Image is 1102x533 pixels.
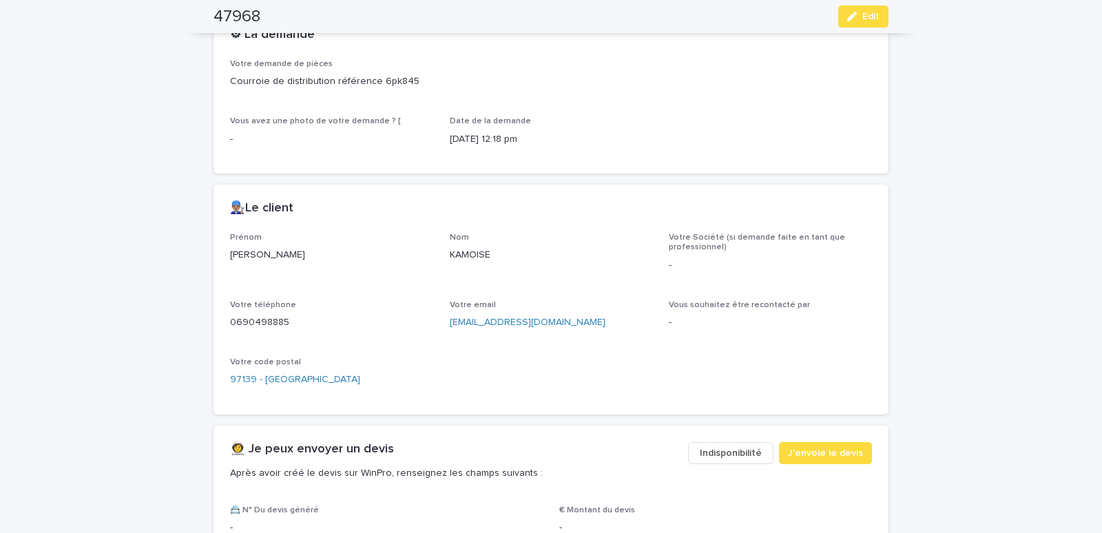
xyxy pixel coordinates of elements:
[450,233,469,242] span: Nom
[669,315,872,330] p: -
[669,258,872,273] p: -
[214,7,260,27] h2: 47968
[230,74,872,89] p: Courroie de distribution référence 6pk845
[559,506,635,514] span: € Montant du devis
[450,132,653,147] p: [DATE] 12:18 pm
[230,117,401,125] span: Vous avez une photo de votre demande ? [
[230,467,677,479] p: Après avoir créé le devis sur WinPro, renseignez les champs suivants :
[669,233,845,251] span: Votre Société (si demande faite en tant que professionnel)
[230,301,296,309] span: Votre téléphone
[700,446,762,460] span: Indisponibilité
[230,315,433,330] p: 0690498885
[788,446,863,460] span: J'envoie le devis
[450,117,531,125] span: Date de la demande
[230,506,319,514] span: 📇 N° Du devis généré
[669,301,810,309] span: Vous souhaitez être recontacté par
[230,358,301,366] span: Votre code postal
[230,132,433,147] p: -
[779,442,872,464] button: J'envoie le devis
[230,373,360,387] a: 97139 - [GEOGRAPHIC_DATA]
[230,248,433,262] p: [PERSON_NAME]
[838,6,888,28] button: Edit
[450,301,496,309] span: Votre email
[230,60,333,68] span: Votre demande de pièces
[688,442,773,464] button: Indisponibilité
[230,201,293,216] h2: 👨🏽‍🔧Le client
[230,28,315,43] h2: ⚙ La demande
[230,233,262,242] span: Prénom
[230,442,394,457] h2: 👩‍🚀 Je peux envoyer un devis
[450,317,605,327] a: [EMAIL_ADDRESS][DOMAIN_NAME]
[862,12,880,21] span: Edit
[450,248,653,262] p: KAMOISE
